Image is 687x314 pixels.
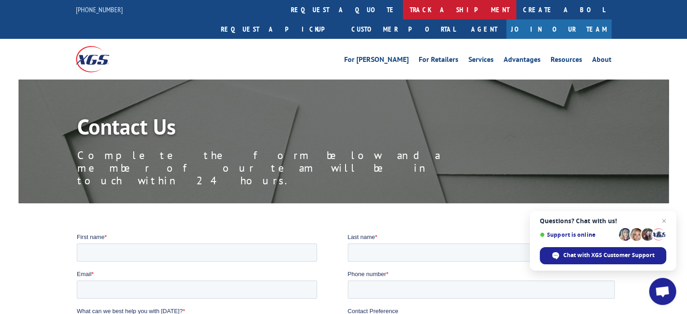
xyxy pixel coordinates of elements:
[540,217,666,225] span: Questions? Chat with us!
[344,56,409,66] a: For [PERSON_NAME]
[504,56,541,66] a: Advantages
[540,231,616,238] span: Support is online
[271,1,299,8] span: Last name
[271,75,322,82] span: Contact Preference
[506,19,612,39] a: Join Our Team
[551,56,582,66] a: Resources
[419,56,458,66] a: For Retailers
[271,38,309,45] span: Phone number
[563,251,654,259] span: Chat with XGS Customer Support
[273,89,279,95] input: Contact by Email
[468,56,494,66] a: Services
[77,116,484,142] h1: Contact Us
[649,278,676,305] div: Open chat
[592,56,612,66] a: About
[540,247,666,264] div: Chat with XGS Customer Support
[281,89,326,96] span: Contact by Email
[214,19,345,39] a: Request a pickup
[273,101,279,107] input: Contact by Phone
[462,19,506,39] a: Agent
[76,5,123,14] a: [PHONE_NUMBER]
[77,149,484,187] p: Complete the form below and a member of our team will be in touch within 24 hours.
[345,19,462,39] a: Customer Portal
[659,216,669,226] span: Close chat
[281,102,328,108] span: Contact by Phone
